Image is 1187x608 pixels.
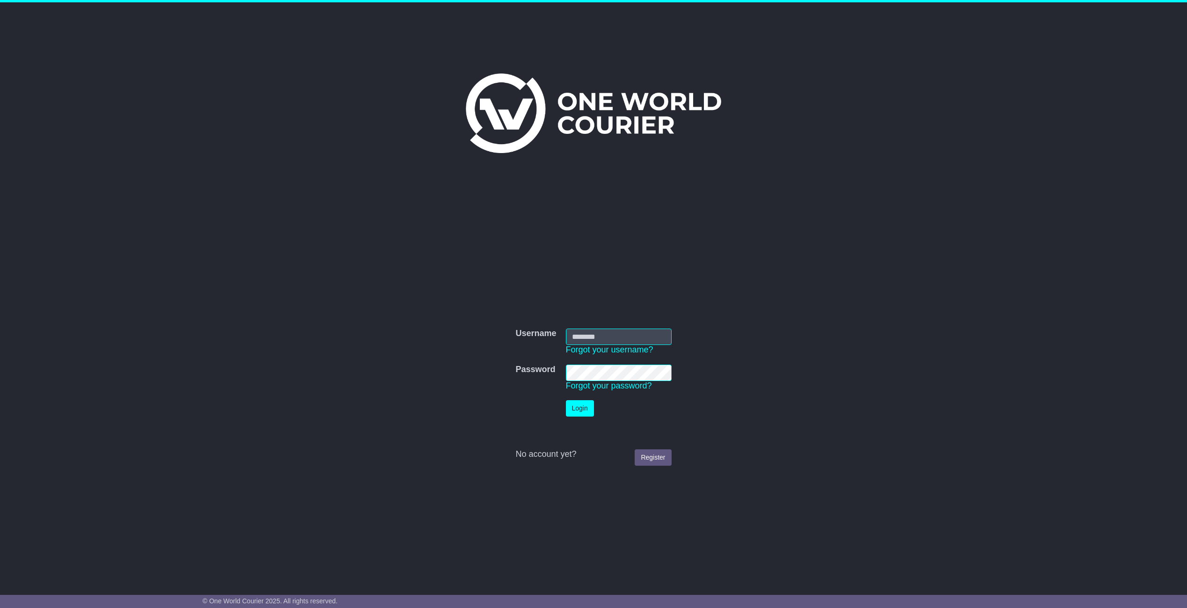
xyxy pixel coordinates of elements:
[566,345,653,354] a: Forgot your username?
[515,365,555,375] label: Password
[515,329,556,339] label: Username
[635,449,671,466] a: Register
[515,449,671,460] div: No account yet?
[466,73,721,153] img: One World
[203,597,338,605] span: © One World Courier 2025. All rights reserved.
[566,381,652,390] a: Forgot your password?
[566,400,594,417] button: Login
